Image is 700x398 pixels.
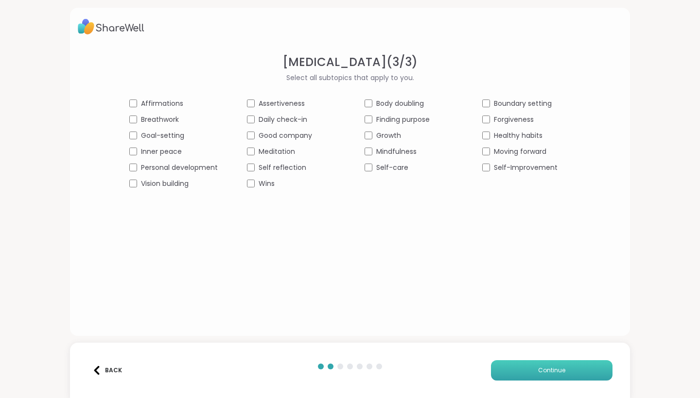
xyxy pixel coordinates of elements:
[494,163,558,173] span: Self-Improvement
[491,360,612,381] button: Continue
[259,179,275,189] span: Wins
[282,53,418,71] span: [MEDICAL_DATA] ( 3 / 3 )
[286,73,414,83] span: Select all subtopics that apply to you.
[494,99,552,109] span: Boundary setting
[494,115,534,125] span: Forgiveness
[494,147,546,157] span: Moving forward
[376,99,424,109] span: Body doubling
[87,360,126,381] button: Back
[141,147,182,157] span: Inner peace
[259,131,312,141] span: Good company
[141,99,183,109] span: Affirmations
[141,163,218,173] span: Personal development
[259,163,306,173] span: Self reflection
[78,16,144,38] img: ShareWell Logo
[494,131,542,141] span: Healthy habits
[141,115,179,125] span: Breathwork
[259,99,305,109] span: Assertiveness
[259,147,295,157] span: Meditation
[92,366,122,375] div: Back
[376,147,417,157] span: Mindfulness
[376,163,408,173] span: Self-care
[376,131,401,141] span: Growth
[259,115,307,125] span: Daily check-in
[141,131,184,141] span: Goal-setting
[376,115,430,125] span: Finding purpose
[141,179,189,189] span: Vision building
[538,366,565,375] span: Continue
